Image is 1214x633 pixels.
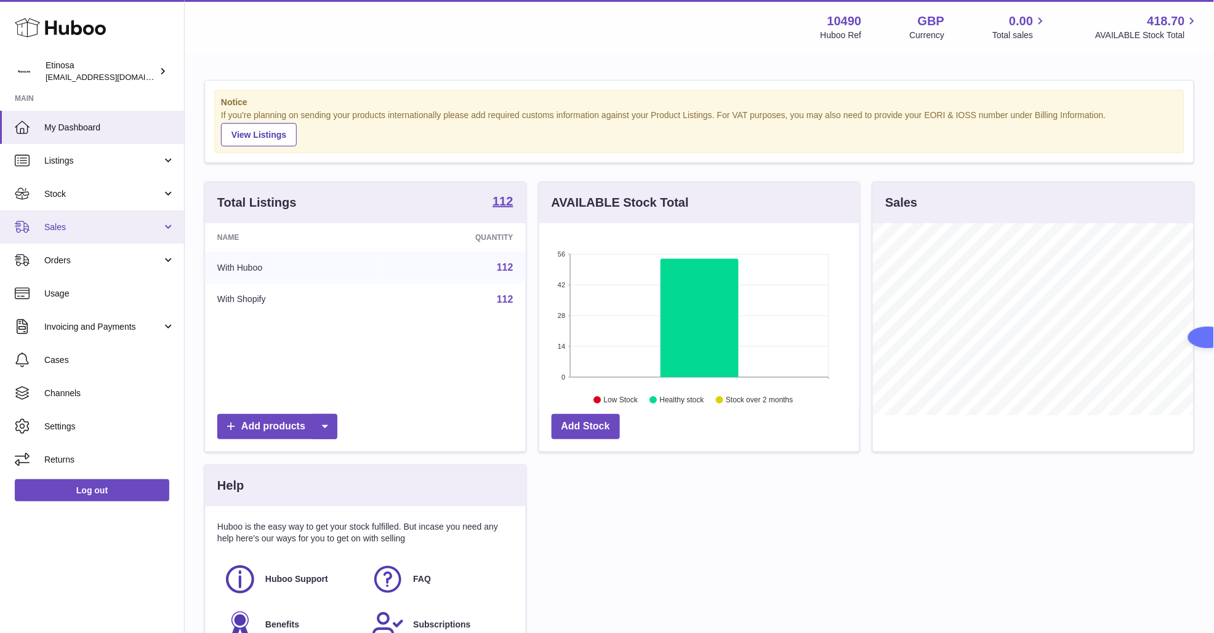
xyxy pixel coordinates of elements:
[217,414,337,439] a: Add products
[44,122,175,133] span: My Dashboard
[205,223,378,252] th: Name
[918,13,944,30] strong: GBP
[221,123,297,146] a: View Listings
[44,288,175,300] span: Usage
[552,414,620,439] a: Add Stock
[558,250,565,258] text: 56
[221,97,1178,108] strong: Notice
[44,354,175,366] span: Cases
[44,221,162,233] span: Sales
[44,321,162,333] span: Invoicing and Payments
[205,284,378,316] td: With Shopify
[371,563,507,596] a: FAQ
[44,255,162,266] span: Orders
[492,195,513,207] strong: 112
[660,396,705,404] text: Healthy stock
[992,13,1047,41] a: 0.00 Total sales
[221,109,1178,146] div: If you're planning on sending your products internationally please add required customs informati...
[44,188,162,200] span: Stock
[15,62,33,81] img: Wolphuk@gmail.com
[558,281,565,289] text: 42
[44,454,175,466] span: Returns
[821,30,862,41] div: Huboo Ref
[552,194,689,211] h3: AVAILABLE Stock Total
[992,30,1047,41] span: Total sales
[497,294,513,305] a: 112
[44,155,162,167] span: Listings
[561,373,565,381] text: 0
[205,252,378,284] td: With Huboo
[558,343,565,350] text: 14
[44,388,175,399] span: Channels
[885,194,917,211] h3: Sales
[1095,13,1199,41] a: 418.70 AVAILABLE Stock Total
[492,195,513,210] a: 112
[46,60,156,83] div: Etinosa
[413,573,431,585] span: FAQ
[910,30,945,41] div: Currency
[726,396,793,404] text: Stock over 2 months
[558,312,565,319] text: 28
[217,521,513,544] p: Huboo is the easy way to get your stock fulfilled. But incase you need any help here's our ways f...
[217,477,244,494] h3: Help
[497,262,513,273] a: 112
[413,619,470,631] span: Subscriptions
[217,194,297,211] h3: Total Listings
[1148,13,1185,30] span: 418.70
[265,573,328,585] span: Huboo Support
[223,563,359,596] a: Huboo Support
[44,421,175,432] span: Settings
[604,396,638,404] text: Low Stock
[827,13,862,30] strong: 10490
[265,619,299,631] span: Benefits
[1010,13,1034,30] span: 0.00
[15,479,169,501] a: Log out
[46,72,181,82] span: [EMAIL_ADDRESS][DOMAIN_NAME]
[1095,30,1199,41] span: AVAILABLE Stock Total
[378,223,526,252] th: Quantity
